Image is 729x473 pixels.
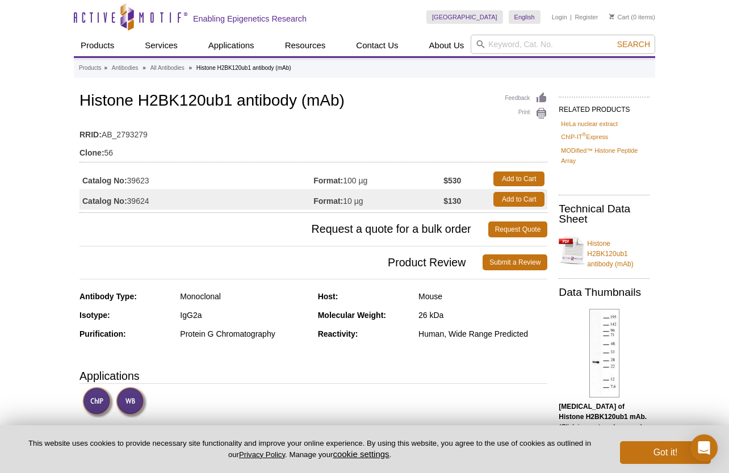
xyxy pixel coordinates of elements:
a: Login [552,13,567,21]
h2: Enabling Epigenetics Research [193,14,307,24]
a: English [509,10,541,24]
strong: Reactivity: [318,329,358,338]
a: ChIP-IT®Express [561,132,608,142]
a: MODified™ Histone Peptide Array [561,145,647,166]
h2: RELATED PRODUCTS [559,97,650,117]
h3: Applications [79,367,547,384]
strong: Catalog No: [82,175,127,186]
li: Histone H2BK120ub1 antibody (mAb) [196,65,291,71]
strong: $530 [443,175,461,186]
li: » [188,65,192,71]
a: Products [79,63,101,73]
td: 39623 [79,169,313,189]
img: Western Blot Validated [116,387,147,418]
td: AB_2793279 [79,123,547,141]
img: Histone H2BK120ub1 antibody (mAb) tested by Western blot. [589,309,619,397]
strong: Format: [313,175,343,186]
img: ChIP Validated [82,387,114,418]
strong: $130 [443,196,461,206]
img: Your Cart [609,14,614,19]
a: All Antibodies [150,63,185,73]
li: » [104,65,107,71]
a: Add to Cart [493,192,544,207]
a: Cart [609,13,629,21]
strong: Molecular Weight: [318,311,386,320]
strong: RRID: [79,129,102,140]
a: Histone H2BK120ub1 antibody (mAb) [559,232,650,269]
a: HeLa nuclear extract [561,119,618,129]
strong: Host: [318,292,338,301]
div: Monoclonal [180,291,309,302]
sup: ® [583,132,586,138]
td: 39624 [79,189,313,210]
td: 100 µg [313,169,443,189]
h2: Technical Data Sheet [559,204,650,224]
h1: Histone H2BK120ub1 antibody (mAb) [79,92,547,111]
a: Privacy Policy [239,450,285,459]
a: About Us [422,35,471,56]
div: Human, Wide Range Predicted [418,329,547,339]
div: Open Intercom Messenger [690,434,718,462]
span: Product Review [79,254,483,270]
strong: Clone: [79,148,104,158]
strong: Purification: [79,329,126,338]
b: [MEDICAL_DATA] of Histone H2BK120ub1 mAb. [559,403,647,421]
a: Submit a Review [483,254,547,270]
button: Search [614,39,653,49]
a: Antibodies [112,63,139,73]
li: | [570,10,572,24]
span: Search [617,40,650,49]
li: » [143,65,146,71]
a: Add to Cart [493,171,544,186]
h2: Data Thumbnails [559,287,650,298]
div: 26 kDa [418,310,547,320]
p: This website uses cookies to provide necessary site functionality and improve your online experie... [18,438,601,460]
td: 56 [79,141,547,159]
strong: Isotype: [79,311,110,320]
button: Got it! [620,441,711,464]
a: Request Quote [488,221,548,237]
td: 10 µg [313,189,443,210]
li: (0 items) [609,10,655,24]
div: Mouse [418,291,547,302]
a: Contact Us [349,35,405,56]
div: Protein G Chromatography [180,329,309,339]
strong: Format: [313,196,343,206]
p: (Click image to enlarge and see details.) [559,401,650,442]
a: Register [575,13,598,21]
input: Keyword, Cat. No. [471,35,655,54]
div: IgG2a [180,310,309,320]
a: Applications [202,35,261,56]
span: Request a quote for a bulk order [79,221,488,237]
strong: Catalog No: [82,196,127,206]
button: cookie settings [333,449,389,459]
strong: Antibody Type: [79,292,137,301]
a: Print [505,107,547,120]
a: [GEOGRAPHIC_DATA] [426,10,503,24]
a: Products [74,35,121,56]
a: Resources [278,35,333,56]
a: Services [138,35,185,56]
a: Feedback [505,92,547,104]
